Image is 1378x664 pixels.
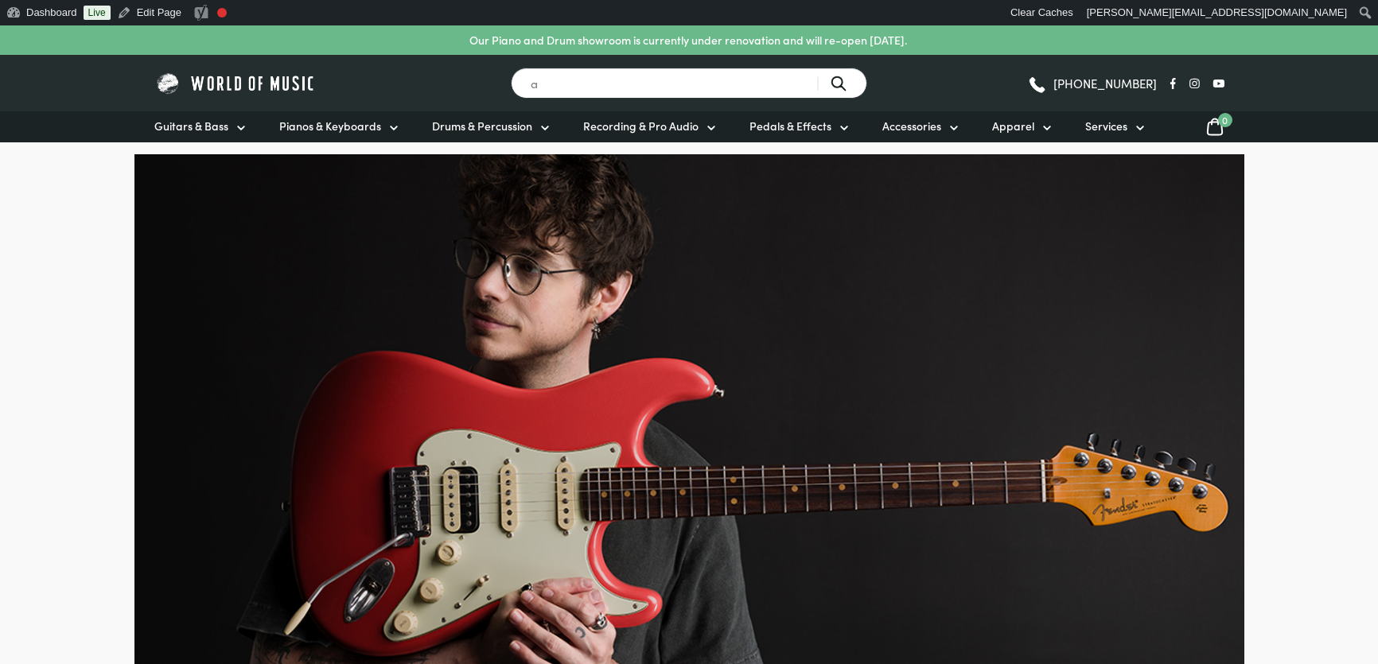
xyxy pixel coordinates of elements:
[749,118,831,134] span: Pedals & Effects
[583,118,699,134] span: Recording & Pro Audio
[469,32,907,49] p: Our Piano and Drum showroom is currently under renovation and will re-open [DATE].
[1053,77,1157,89] span: [PHONE_NUMBER]
[1027,72,1157,95] a: [PHONE_NUMBER]
[882,118,941,134] span: Accessories
[432,118,532,134] span: Drums & Percussion
[1147,489,1378,664] iframe: Chat with our support team
[279,118,381,134] span: Pianos & Keyboards
[154,118,228,134] span: Guitars & Bass
[154,71,317,95] img: World of Music
[1085,118,1127,134] span: Services
[992,118,1034,134] span: Apparel
[217,8,227,17] div: Needs improvement
[1218,113,1232,127] span: 0
[84,6,111,20] a: Live
[511,68,867,99] input: Search for a product ...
